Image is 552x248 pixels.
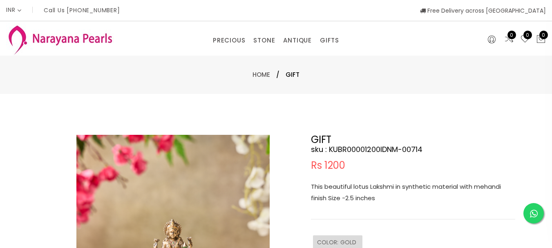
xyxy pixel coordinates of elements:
span: Free Delivery across [GEOGRAPHIC_DATA] [420,7,546,15]
span: COLOR : [317,238,340,246]
button: 0 [536,34,546,45]
a: 0 [504,34,514,45]
a: GIFTS [320,34,339,47]
a: ANTIQUE [283,34,312,47]
p: This beautiful lotus Lakshmi in synthetic material with mehandi finish Size -2.5 inches [311,181,515,204]
h4: sku : KUBR00001200IDNM-00714 [311,145,515,154]
span: 0 [539,31,548,39]
a: PRECIOUS [213,34,245,47]
a: 0 [520,34,530,45]
span: GIFT [286,70,299,80]
span: GOLD [340,238,358,246]
span: 0 [507,31,516,39]
span: 0 [523,31,532,39]
h2: GIFT [311,135,515,145]
span: Rs 1200 [311,161,345,170]
a: STONE [253,34,275,47]
span: / [276,70,279,80]
p: Call Us [PHONE_NUMBER] [44,7,120,13]
a: Home [253,70,270,79]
